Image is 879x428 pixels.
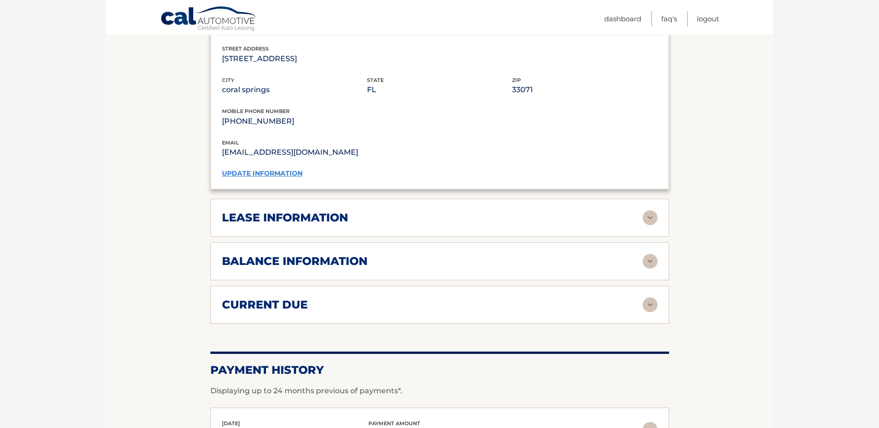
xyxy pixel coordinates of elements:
h2: current due [222,298,308,312]
a: update information [222,169,303,177]
h2: lease information [222,211,348,225]
a: Logout [697,11,719,26]
img: accordion-rest.svg [643,297,658,312]
a: Cal Automotive [160,6,258,33]
a: FAQ's [661,11,677,26]
h2: Payment History [210,363,669,377]
p: coral springs [222,83,367,96]
p: [STREET_ADDRESS] [222,52,367,65]
img: accordion-rest.svg [643,210,658,225]
span: city [222,77,234,83]
span: payment amount [368,420,420,427]
h2: balance information [222,254,367,268]
p: [EMAIL_ADDRESS][DOMAIN_NAME] [222,146,440,159]
span: mobile phone number [222,108,290,114]
p: [PHONE_NUMBER] [222,115,658,128]
span: state [367,77,384,83]
img: accordion-rest.svg [643,254,658,269]
span: zip [512,77,521,83]
span: street address [222,45,269,52]
p: Displaying up to 24 months previous of payments*. [210,385,669,397]
p: FL [367,83,512,96]
a: Dashboard [604,11,641,26]
span: email [222,139,239,146]
p: 33071 [512,83,657,96]
span: [DATE] [222,420,240,427]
